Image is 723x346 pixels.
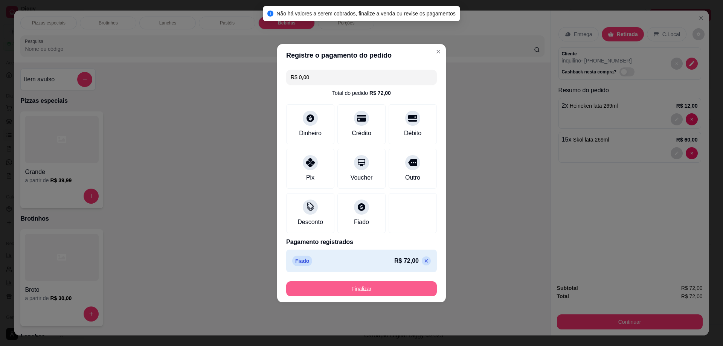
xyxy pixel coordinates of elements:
[352,129,371,138] div: Crédito
[306,173,314,182] div: Pix
[351,173,373,182] div: Voucher
[292,256,312,266] p: Fiado
[299,129,322,138] div: Dinheiro
[291,70,432,85] input: Ex.: hambúrguer de cordeiro
[405,173,420,182] div: Outro
[404,129,421,138] div: Débito
[369,89,391,97] div: R$ 72,00
[432,46,444,58] button: Close
[332,89,391,97] div: Total do pedido
[394,256,419,265] p: R$ 72,00
[267,11,273,17] span: info-circle
[297,218,323,227] div: Desconto
[277,44,446,67] header: Registre o pagamento do pedido
[354,218,369,227] div: Fiado
[276,11,456,17] span: Não há valores a serem cobrados, finalize a venda ou revise os pagamentos
[286,238,437,247] p: Pagamento registrados
[286,281,437,296] button: Finalizar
